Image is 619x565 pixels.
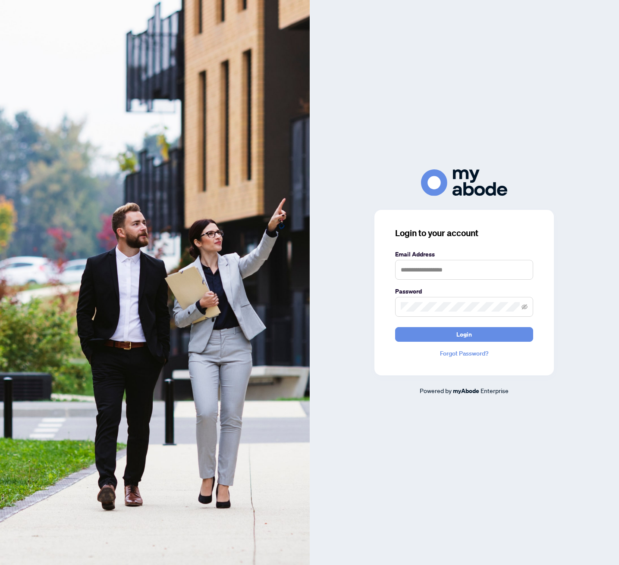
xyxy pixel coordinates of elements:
[420,387,452,394] span: Powered by
[456,328,472,341] span: Login
[395,349,533,358] a: Forgot Password?
[395,287,533,296] label: Password
[395,227,533,239] h3: Login to your account
[453,386,479,396] a: myAbode
[522,304,528,310] span: eye-invisible
[395,327,533,342] button: Login
[421,169,507,196] img: ma-logo
[395,250,533,259] label: Email Address
[481,387,509,394] span: Enterprise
